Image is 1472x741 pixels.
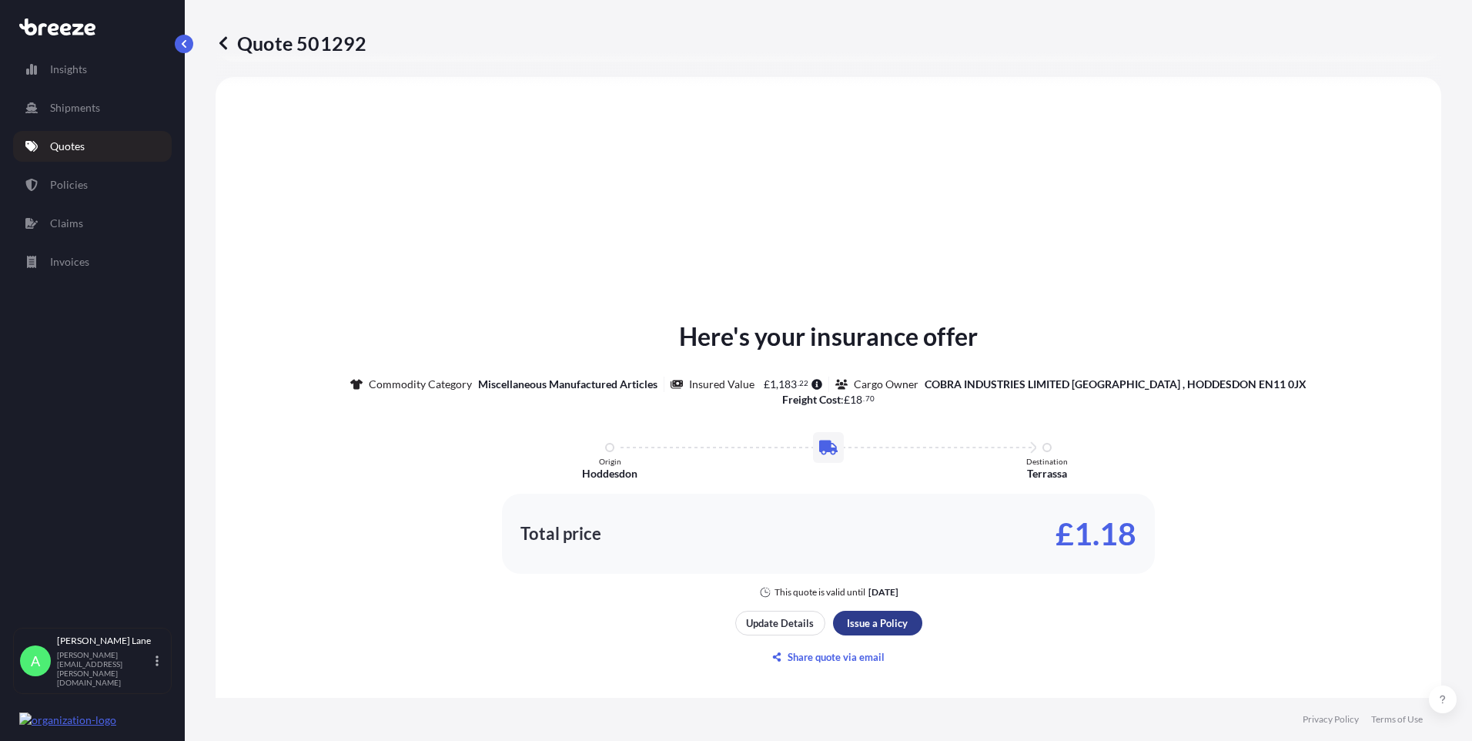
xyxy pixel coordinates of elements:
[844,394,850,405] span: £
[478,377,657,392] p: Miscellaneous Manufactured Articles
[865,396,875,401] span: 70
[735,645,922,669] button: Share quote via email
[1371,713,1423,726] a: Terms of Use
[50,62,87,77] p: Insights
[863,396,865,401] span: .
[833,611,922,635] button: Issue a Policy
[799,381,808,386] span: 22
[13,92,172,123] a: Shipments
[1026,457,1068,466] p: Destination
[847,615,908,631] p: Issue a Policy
[520,526,601,541] p: Total price
[31,653,40,669] span: A
[689,377,754,392] p: Insured Value
[868,586,898,598] p: [DATE]
[50,100,100,116] p: Shipments
[19,712,116,728] img: organization-logo
[850,394,862,405] span: 18
[925,377,1306,392] p: COBRA INDUSTRIES LIMITED [GEOGRAPHIC_DATA] , HODDESDON EN11 0JX
[1027,466,1067,481] p: Terrassa
[13,54,172,85] a: Insights
[50,177,88,193] p: Policies
[57,650,152,687] p: [PERSON_NAME][EMAIL_ADDRESS][PERSON_NAME][DOMAIN_NAME]
[782,392,875,407] p: :
[599,457,621,466] p: Origin
[776,379,778,390] span: ,
[778,379,797,390] span: 183
[216,31,366,55] p: Quote 501292
[764,379,770,390] span: £
[854,377,918,392] p: Cargo Owner
[50,139,85,154] p: Quotes
[13,131,172,162] a: Quotes
[788,649,885,665] p: Share quote via email
[13,169,172,200] a: Policies
[770,379,776,390] span: 1
[782,393,841,406] b: Freight Cost
[679,318,978,355] p: Here's your insurance offer
[1303,713,1359,726] a: Privacy Policy
[57,635,152,647] p: [PERSON_NAME] Lane
[746,615,814,631] p: Update Details
[50,254,89,270] p: Invoices
[582,466,637,481] p: Hoddesdon
[735,611,825,635] button: Update Details
[369,377,472,392] p: Commodity Category
[13,208,172,239] a: Claims
[1055,521,1136,546] p: £1.18
[798,381,799,386] span: .
[774,586,865,598] p: This quote is valid until
[50,216,83,231] p: Claims
[13,246,172,277] a: Invoices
